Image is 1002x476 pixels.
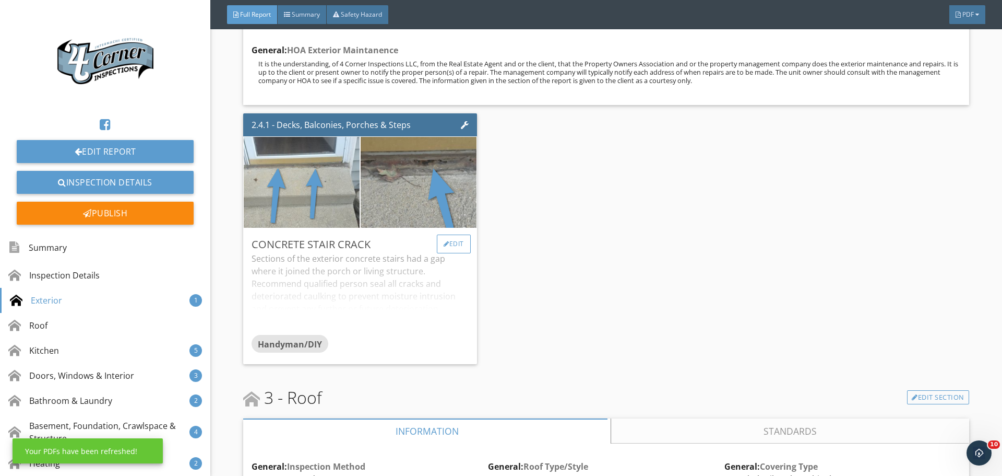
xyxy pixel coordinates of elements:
[258,60,961,85] p: It is the understanding, of 4 Corner Inspections LLC, from the Real Estate Agent and or the clien...
[258,339,322,350] span: Handyman/DIY
[189,344,202,357] div: 5
[8,420,189,445] div: Basement, Foundation, Crawlspace & Structure
[341,10,382,19] span: Safety Hazard
[55,8,156,109] img: 4corner_hiresjpg.jpg
[8,369,134,382] div: Doors, Windows & Interior
[252,44,398,56] strong: General:
[967,440,992,466] iframe: Intercom live chat
[17,202,194,225] div: Publish
[287,461,365,472] span: Inspection Method
[907,390,969,405] a: Edit Section
[240,10,271,19] span: Full Report
[10,294,62,307] div: Exterior
[189,294,202,307] div: 1
[437,235,471,253] div: Edit
[8,319,47,332] div: Roof
[8,239,67,257] div: Summary
[243,385,322,410] span: 3 - Roof
[252,461,365,472] strong: General:
[17,140,194,163] a: Edit Report
[8,394,112,407] div: Bathroom & Laundry
[17,171,194,194] a: Inspection Details
[292,10,320,19] span: Summary
[8,457,60,470] div: Heating
[274,86,563,279] img: photo.jpg
[189,369,202,382] div: 3
[189,457,202,470] div: 2
[8,269,100,282] div: Inspection Details
[988,440,1000,449] span: 10
[189,426,202,438] div: 4
[157,86,446,279] img: photo.jpg
[25,446,137,457] div: Your PDFs have been refreshed!
[760,461,818,472] span: Covering Type
[287,44,398,56] span: HOA Exterior Maintanence
[252,119,411,131] div: 2.4.1 - Decks, Balconies, Porches & Steps
[252,237,468,252] div: Concrete Stair Crack
[189,394,202,407] div: 2
[612,419,969,444] a: Standards
[962,10,974,19] span: PDF
[724,461,818,472] strong: General:
[488,461,588,472] strong: General:
[523,461,588,472] span: Roof Type/Style
[8,344,59,357] div: Kitchen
